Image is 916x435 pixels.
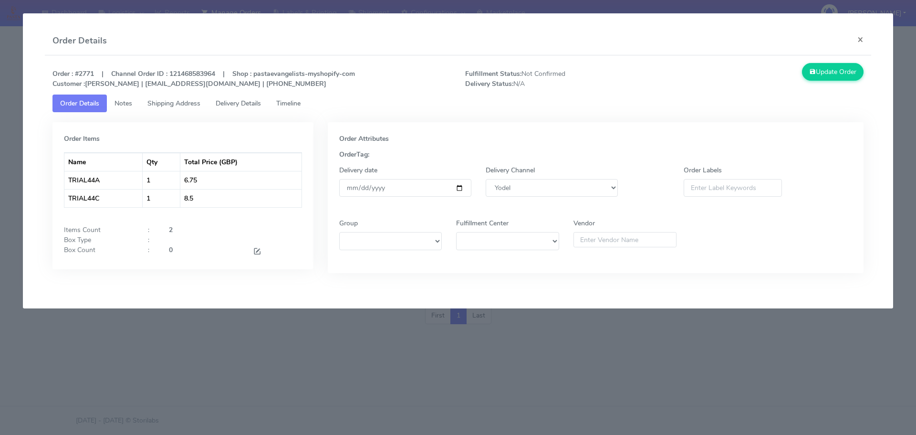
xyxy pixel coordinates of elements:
[64,134,100,143] strong: Order Items
[52,79,85,88] strong: Customer :
[52,95,864,112] ul: Tabs
[143,171,180,189] td: 1
[456,218,509,228] label: Fulfillment Center
[141,235,162,245] div: :
[57,245,141,258] div: Box Count
[64,153,143,171] th: Name
[180,153,301,171] th: Total Price (GBP)
[64,171,143,189] td: TRIAL44A
[143,189,180,207] td: 1
[64,189,143,207] td: TRIAL44C
[684,179,782,197] input: Enter Label Keywords
[169,225,173,234] strong: 2
[276,99,301,108] span: Timeline
[465,79,513,88] strong: Delivery Status:
[180,189,301,207] td: 8.5
[114,99,132,108] span: Notes
[573,218,595,228] label: Vendor
[850,27,871,52] button: Close
[802,63,864,81] button: Update Order
[458,69,665,89] span: Not Confirmed N/A
[147,99,200,108] span: Shipping Address
[216,99,261,108] span: Delivery Details
[339,150,369,159] strong: OrderTag:
[52,34,107,47] h4: Order Details
[339,165,377,175] label: Delivery date
[684,165,722,175] label: Order Labels
[60,99,99,108] span: Order Details
[141,245,162,258] div: :
[573,232,677,247] input: Enter Vendor Name
[169,245,173,255] strong: 0
[180,171,301,189] td: 6.75
[57,225,141,235] div: Items Count
[339,134,389,143] strong: Order Attributes
[52,69,355,88] strong: Order : #2771 | Channel Order ID : 121468583964 | Shop : pastaevangelists-myshopify-com [PERSON_N...
[143,153,180,171] th: Qty
[465,69,521,78] strong: Fulfillment Status:
[486,165,535,175] label: Delivery Channel
[57,235,141,245] div: Box Type
[141,225,162,235] div: :
[339,218,358,228] label: Group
